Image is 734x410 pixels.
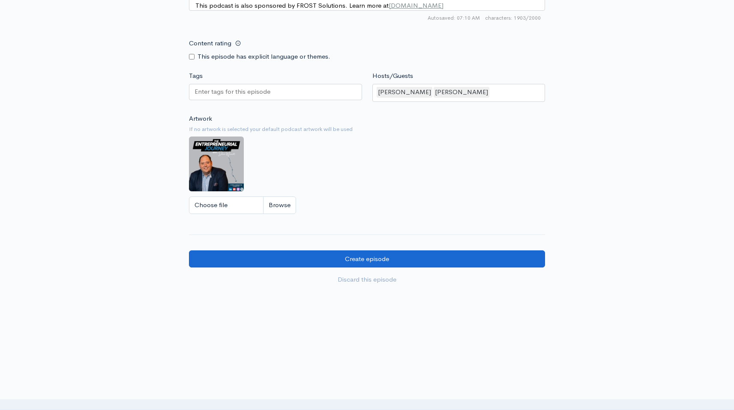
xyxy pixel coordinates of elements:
span: [DOMAIN_NAME] [389,1,443,9]
a: Discard this episode [189,271,545,288]
label: Hosts/Guests [372,71,413,81]
span: Autosaved: 07:10 AM [428,14,480,22]
small: If no artwork is selected your default podcast artwork will be used [189,125,545,134]
input: Create episode [189,250,545,268]
div: [PERSON_NAME] [434,87,489,98]
label: Content rating [189,35,231,52]
span: 1903/2000 [485,14,541,22]
span: This podcast is also sponsored by FROST Solutions. Learn more at [195,1,443,9]
label: Tags [189,71,203,81]
label: Artwork [189,114,212,124]
label: This episode has explicit language or themes. [198,52,330,62]
div: [PERSON_NAME] [377,87,432,98]
input: Enter tags for this episode [195,87,272,97]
